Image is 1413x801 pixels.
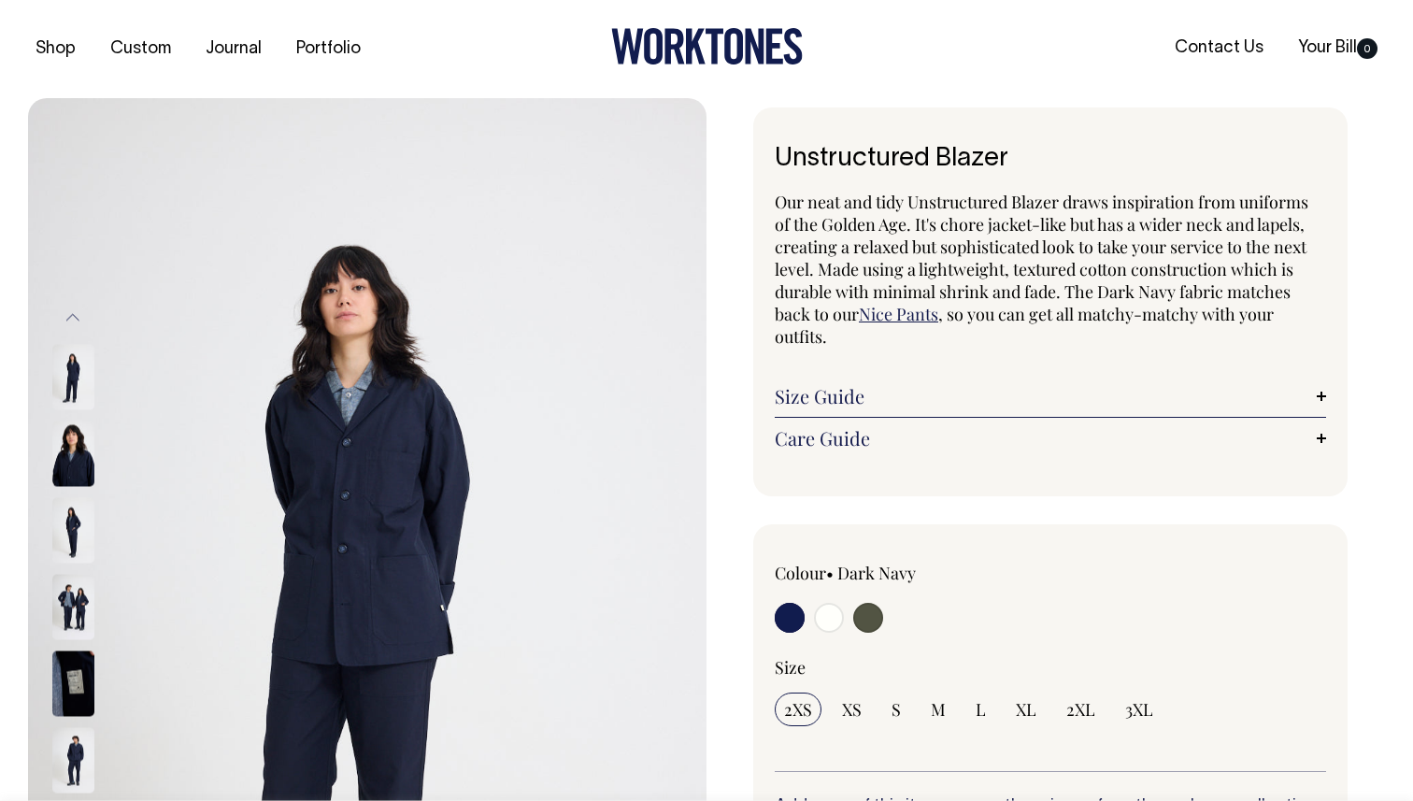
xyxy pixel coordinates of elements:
[842,698,862,721] span: XS
[59,297,87,339] button: Previous
[775,145,1326,174] h1: Unstructured Blazer
[52,421,94,486] img: dark-navy
[1125,698,1153,721] span: 3XL
[775,427,1326,450] a: Care Guide
[198,34,269,64] a: Journal
[966,693,995,726] input: L
[52,727,94,793] img: dark-navy
[52,344,94,409] img: dark-navy
[103,34,178,64] a: Custom
[28,34,83,64] a: Shop
[826,562,834,584] span: •
[976,698,986,721] span: L
[892,698,901,721] span: S
[833,693,871,726] input: XS
[1116,693,1163,726] input: 3XL
[52,574,94,639] img: dark-navy
[775,562,995,584] div: Colour
[775,693,821,726] input: 2XS
[1357,38,1377,59] span: 0
[837,562,916,584] label: Dark Navy
[1006,693,1046,726] input: XL
[775,656,1326,679] div: Size
[775,191,1308,325] span: Our neat and tidy Unstructured Blazer draws inspiration from uniforms of the Golden Age. It's cho...
[1167,33,1271,64] a: Contact Us
[52,497,94,563] img: dark-navy
[52,651,94,716] img: dark-navy
[775,385,1326,408] a: Size Guide
[1016,698,1036,721] span: XL
[859,303,938,325] a: Nice Pants
[1057,693,1105,726] input: 2XL
[784,698,812,721] span: 2XS
[1291,33,1385,64] a: Your Bill0
[775,303,1274,348] span: , so you can get all matchy-matchy with your outfits.
[882,693,910,726] input: S
[931,698,946,721] span: M
[921,693,955,726] input: M
[1066,698,1095,721] span: 2XL
[289,34,368,64] a: Portfolio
